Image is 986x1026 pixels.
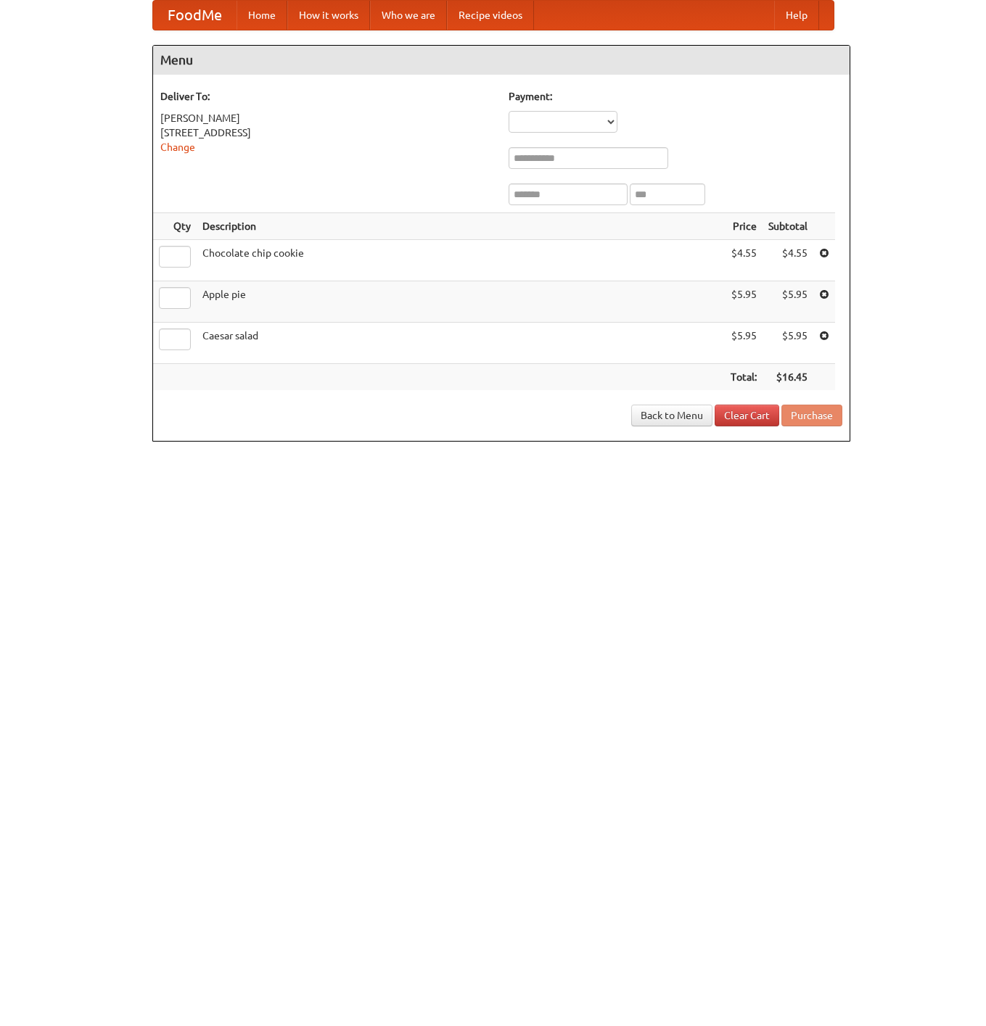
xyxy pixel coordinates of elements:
[160,141,195,153] a: Change
[197,240,725,281] td: Chocolate chip cookie
[509,89,842,104] h5: Payment:
[763,323,813,364] td: $5.95
[153,1,237,30] a: FoodMe
[153,46,850,75] h4: Menu
[725,281,763,323] td: $5.95
[447,1,534,30] a: Recipe videos
[774,1,819,30] a: Help
[725,213,763,240] th: Price
[160,89,494,104] h5: Deliver To:
[197,213,725,240] th: Description
[763,281,813,323] td: $5.95
[763,364,813,391] th: $16.45
[197,323,725,364] td: Caesar salad
[631,405,712,426] a: Back to Menu
[237,1,287,30] a: Home
[160,125,494,140] div: [STREET_ADDRESS]
[715,405,779,426] a: Clear Cart
[153,213,197,240] th: Qty
[370,1,447,30] a: Who we are
[197,281,725,323] td: Apple pie
[160,111,494,125] div: [PERSON_NAME]
[287,1,370,30] a: How it works
[725,364,763,391] th: Total:
[725,240,763,281] td: $4.55
[763,213,813,240] th: Subtotal
[725,323,763,364] td: $5.95
[763,240,813,281] td: $4.55
[781,405,842,426] button: Purchase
